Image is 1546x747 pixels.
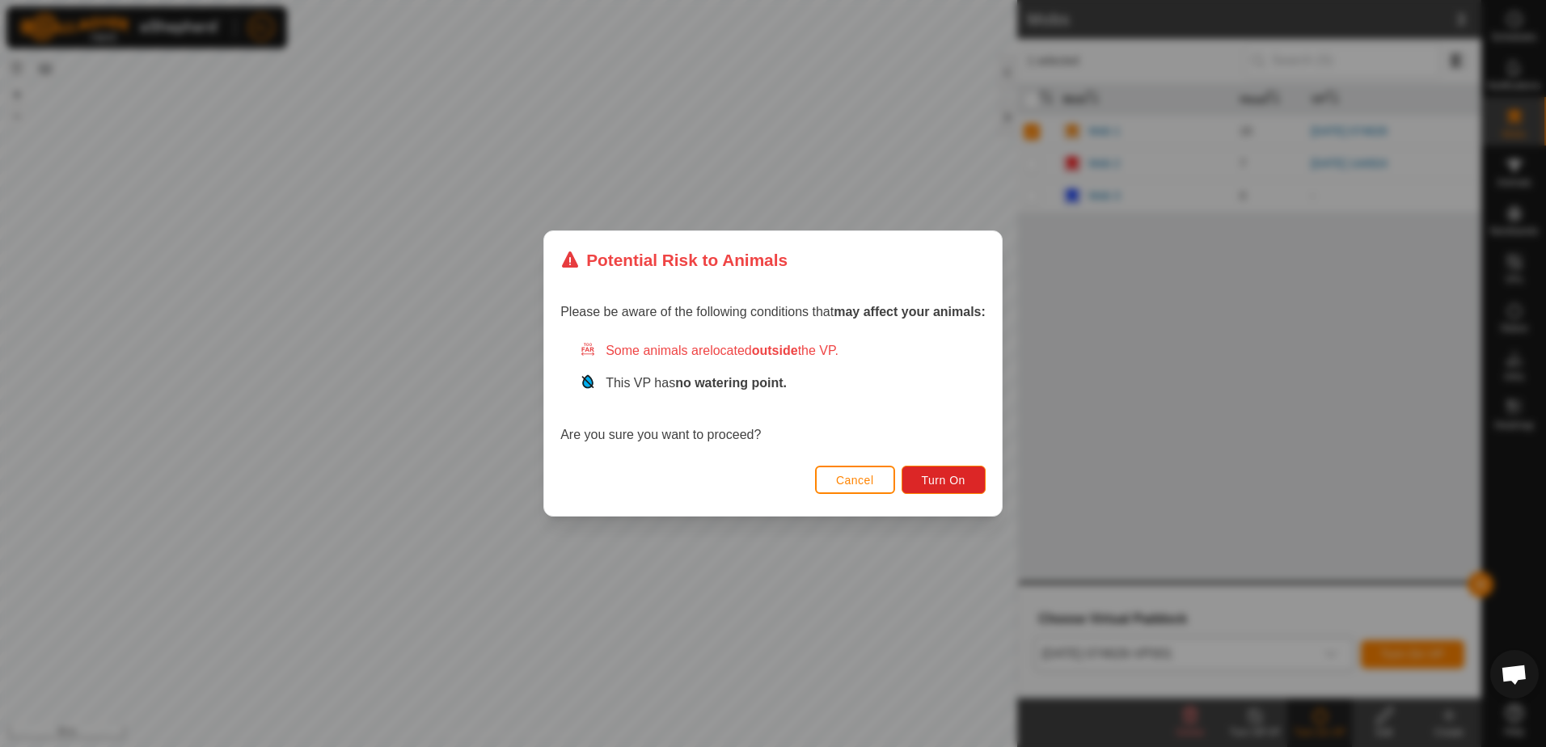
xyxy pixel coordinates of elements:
span: Turn On [922,474,965,487]
div: Some animals are [580,341,986,361]
span: This VP has [606,376,787,390]
div: Open chat [1490,650,1539,698]
span: Please be aware of the following conditions that [560,305,986,319]
span: located the VP. [710,344,838,357]
span: Cancel [836,474,874,487]
div: Potential Risk to Animals [560,247,788,272]
strong: no watering point. [675,376,787,390]
button: Cancel [815,466,895,494]
button: Turn On [902,466,986,494]
div: Are you sure you want to proceed? [560,341,986,445]
strong: outside [752,344,798,357]
strong: may affect your animals: [834,305,986,319]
